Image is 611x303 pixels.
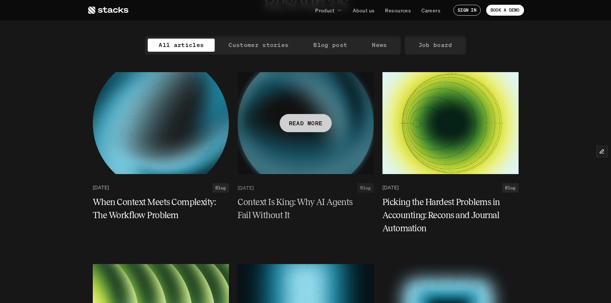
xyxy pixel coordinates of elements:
[505,185,516,190] h2: Blog
[313,40,347,50] p: Blog post
[93,183,229,193] a: [DATE]Blog
[238,72,374,174] a: READ MORE
[361,39,398,52] a: News
[229,40,289,50] p: Customer stories
[93,196,220,222] h5: When Context Meets Complexity: The Workflow Problem
[218,39,299,52] a: Customer stories
[93,185,109,191] p: [DATE]
[453,5,481,16] a: SIGN IN
[238,196,365,222] h5: Context Is King: Why AI Agents Fail Without It
[417,4,445,17] a: Careers
[348,4,379,17] a: About us
[360,185,371,190] h2: Blog
[382,196,519,235] a: Picking the Hardest Problems in Accounting: Recons and Journal Automation
[302,39,358,52] a: Blog post
[148,39,215,52] a: All articles
[109,33,140,39] a: Privacy Policy
[382,183,519,193] a: [DATE]Blog
[238,196,374,222] a: Context Is King: Why AI Agents Fail Without It
[372,40,387,50] p: News
[93,196,229,222] a: When Context Meets Complexity: The Workflow Problem
[315,7,334,14] p: Product
[381,4,415,17] a: Resources
[486,5,524,16] a: BOOK A DEMO
[596,146,607,157] button: Edit Framer Content
[353,7,374,14] p: About us
[238,185,254,191] p: [DATE]
[382,196,510,235] h5: Picking the Hardest Problems in Accounting: Recons and Journal Automation
[238,183,374,193] a: [DATE]Blog
[408,39,463,52] a: Job board
[421,7,440,14] p: Careers
[418,40,452,50] p: Job board
[458,8,476,13] p: SIGN IN
[289,118,322,128] p: READ MORE
[159,40,204,50] p: All articles
[491,8,520,13] p: BOOK A DEMO
[215,185,226,190] h2: Blog
[382,185,398,191] p: [DATE]
[385,7,411,14] p: Resources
